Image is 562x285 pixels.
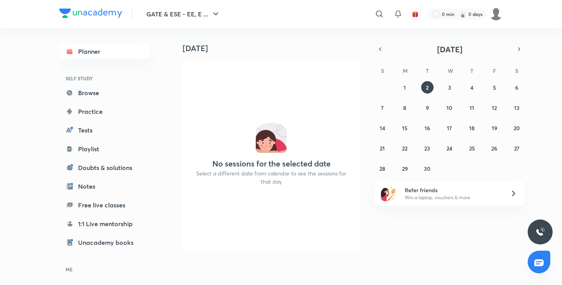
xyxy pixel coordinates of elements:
a: Planner [59,44,150,59]
abbr: September 9, 2025 [426,104,429,112]
abbr: Friday [493,67,496,74]
img: ttu [535,227,545,237]
abbr: September 18, 2025 [469,124,475,132]
abbr: Saturday [515,67,518,74]
button: September 23, 2025 [421,142,434,154]
h4: No sessions for the selected date [212,159,331,168]
img: avatar [412,11,419,18]
a: Tests [59,122,150,138]
h6: ME [59,263,150,276]
button: September 30, 2025 [421,162,434,175]
a: Browse [59,85,150,101]
abbr: September 12, 2025 [492,104,497,112]
abbr: September 16, 2025 [425,124,430,132]
abbr: September 23, 2025 [424,145,430,152]
button: September 12, 2025 [488,101,501,114]
abbr: Sunday [381,67,384,74]
a: Free live classes [59,197,150,213]
img: referral [381,186,397,201]
button: September 11, 2025 [466,101,478,114]
button: September 16, 2025 [421,122,434,134]
abbr: Tuesday [426,67,429,74]
abbr: September 10, 2025 [446,104,452,112]
abbr: September 27, 2025 [514,145,519,152]
button: September 26, 2025 [488,142,501,154]
img: Tarun Kumar [489,7,503,21]
abbr: September 3, 2025 [448,84,451,91]
abbr: September 5, 2025 [493,84,496,91]
button: September 17, 2025 [443,122,456,134]
h6: Refer friends [405,186,501,194]
button: September 8, 2025 [398,101,411,114]
abbr: September 20, 2025 [514,124,520,132]
button: September 28, 2025 [376,162,389,175]
abbr: September 6, 2025 [515,84,518,91]
abbr: September 22, 2025 [402,145,407,152]
abbr: Monday [403,67,407,74]
p: Win a laptop, vouchers & more [405,194,501,201]
abbr: September 11, 2025 [470,104,474,112]
a: Notes [59,179,150,194]
p: Select a different date from calendar to see the sessions for that day [192,169,350,186]
abbr: September 21, 2025 [380,145,385,152]
button: September 15, 2025 [398,122,411,134]
abbr: Wednesday [448,67,453,74]
img: streak [459,10,467,18]
abbr: September 2, 2025 [426,84,429,91]
button: September 10, 2025 [443,101,456,114]
h6: SELF STUDY [59,72,150,85]
abbr: September 15, 2025 [402,124,407,132]
abbr: September 8, 2025 [403,104,406,112]
button: September 1, 2025 [398,81,411,94]
abbr: September 7, 2025 [381,104,384,112]
abbr: September 26, 2025 [491,145,497,152]
a: 1:1 Live mentorship [59,216,150,232]
abbr: September 13, 2025 [514,104,519,112]
button: September 25, 2025 [466,142,478,154]
abbr: Thursday [470,67,473,74]
abbr: September 29, 2025 [402,165,408,172]
span: [DATE] [437,44,462,55]
img: Company Logo [59,9,122,18]
button: September 5, 2025 [488,81,501,94]
abbr: September 19, 2025 [492,124,497,132]
button: GATE & ESE - EE, E ... [142,6,225,22]
abbr: September 17, 2025 [447,124,452,132]
img: No events [256,122,287,153]
button: avatar [409,8,421,20]
button: September 7, 2025 [376,101,389,114]
button: September 14, 2025 [376,122,389,134]
a: Doubts & solutions [59,160,150,175]
button: September 13, 2025 [510,101,523,114]
button: September 2, 2025 [421,81,434,94]
button: September 19, 2025 [488,122,501,134]
a: Playlist [59,141,150,157]
h4: [DATE] [183,44,366,53]
abbr: September 25, 2025 [469,145,475,152]
button: September 4, 2025 [466,81,478,94]
button: September 18, 2025 [466,122,478,134]
button: [DATE] [386,44,514,55]
button: September 6, 2025 [510,81,523,94]
button: September 27, 2025 [510,142,523,154]
abbr: September 28, 2025 [379,165,385,172]
button: September 29, 2025 [398,162,411,175]
button: September 22, 2025 [398,142,411,154]
a: Practice [59,104,150,119]
a: Unacademy books [59,235,150,250]
abbr: September 14, 2025 [380,124,385,132]
abbr: September 1, 2025 [404,84,406,91]
button: September 9, 2025 [421,101,434,114]
button: September 24, 2025 [443,142,456,154]
abbr: September 4, 2025 [470,84,473,91]
a: Company Logo [59,9,122,20]
abbr: September 30, 2025 [424,165,430,172]
button: September 3, 2025 [443,81,456,94]
button: September 20, 2025 [510,122,523,134]
abbr: September 24, 2025 [446,145,452,152]
button: September 21, 2025 [376,142,389,154]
